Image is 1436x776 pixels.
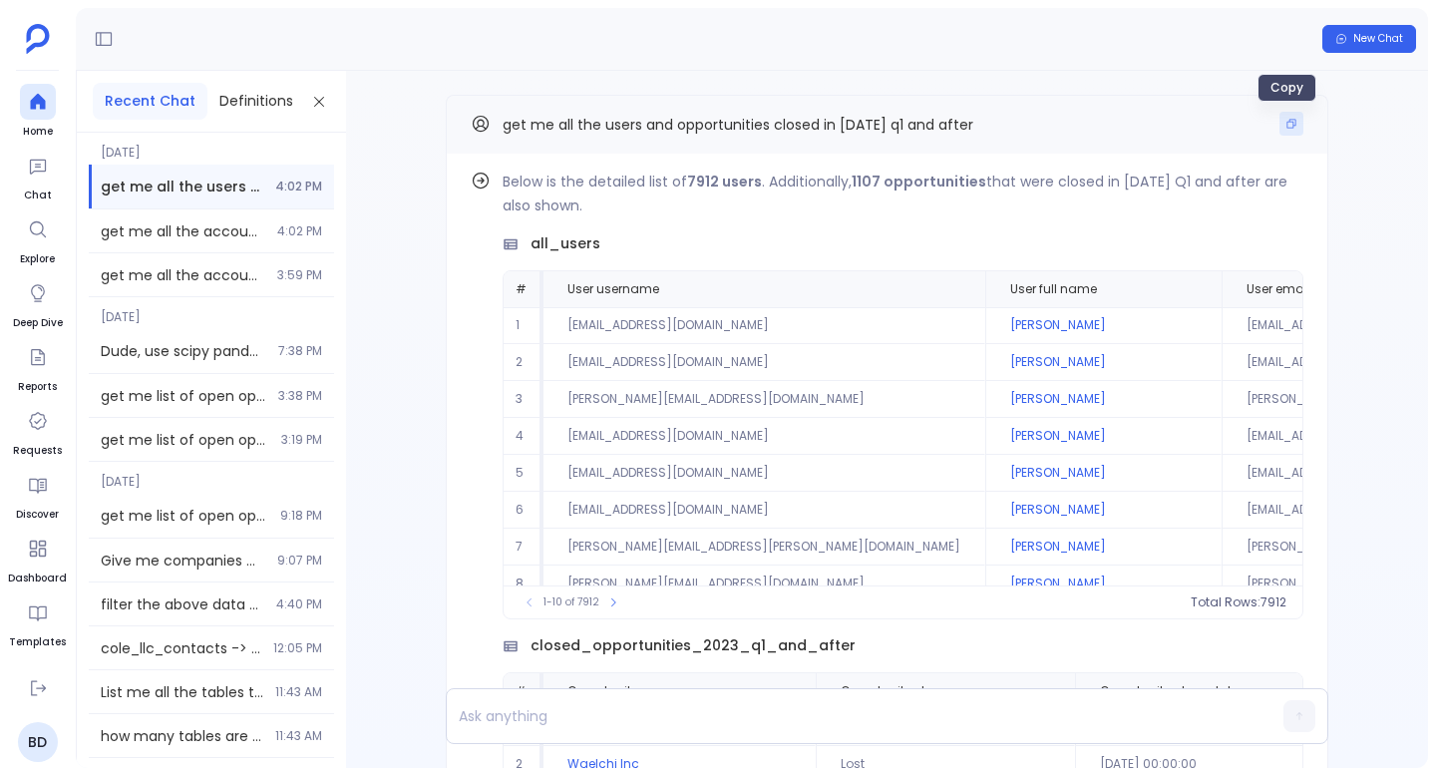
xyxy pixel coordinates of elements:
[101,265,265,285] span: get me all the accounts and opportunities closed in 2023 q1 and after
[543,307,985,344] td: [EMAIL_ADDRESS][DOMAIN_NAME]
[504,381,543,418] td: 3
[273,640,322,656] span: 12:05 PM
[543,381,985,418] td: [PERSON_NAME][EMAIL_ADDRESS][DOMAIN_NAME]
[18,339,57,395] a: Reports
[16,467,59,523] a: Discover
[985,344,1222,381] td: [PERSON_NAME]
[18,722,58,762] a: BD
[9,634,66,650] span: Templates
[277,553,322,569] span: 9:07 PM
[985,492,1222,529] td: [PERSON_NAME]
[543,455,985,492] td: [EMAIL_ADDRESS][DOMAIN_NAME]
[516,280,527,297] span: #
[278,343,322,359] span: 7:38 PM
[18,379,57,395] span: Reports
[207,83,305,120] button: Definitions
[8,531,67,586] a: Dashboard
[504,529,543,566] td: 7
[277,267,322,283] span: 3:59 PM
[567,683,678,699] span: Opportunity name
[20,148,56,203] a: Chat
[101,638,261,658] span: cole_llc_contacts -> add column Contact full name
[1010,281,1097,297] span: User full name
[20,251,56,267] span: Explore
[1260,594,1286,610] span: 7912
[101,682,263,702] span: List me all the tables that are disabled?
[1257,74,1316,102] div: Copy
[16,507,59,523] span: Discover
[20,84,56,140] a: Home
[89,462,334,490] span: [DATE]
[503,115,973,135] span: get me all the users and opportunities closed in [DATE] q1 and after
[985,418,1222,455] td: [PERSON_NAME]
[1279,112,1303,136] button: Copy
[531,233,600,254] span: all_users
[26,24,50,54] img: petavue logo
[567,281,659,297] span: User username
[504,307,543,344] td: 1
[543,344,985,381] td: [EMAIL_ADDRESS][DOMAIN_NAME]
[93,83,207,120] button: Recent Chat
[985,529,1222,566] td: [PERSON_NAME]
[13,315,63,331] span: Deep Dive
[543,594,599,610] span: 1-10 of 7912
[504,455,543,492] td: 5
[89,297,334,325] span: [DATE]
[280,508,322,524] span: 9:18 PM
[985,566,1222,602] td: [PERSON_NAME]
[101,506,268,526] span: get me list of open opportunities
[1247,281,1310,297] span: User email
[101,341,266,361] span: Dude, use scipy pandas library "from scipy import stats, from sklearn.preprocessing import Standa...
[504,566,543,602] td: 8
[841,683,950,699] span: Opportunity stage
[8,571,67,586] span: Dashboard
[20,188,56,203] span: Chat
[985,307,1222,344] td: [PERSON_NAME]
[504,418,543,455] td: 4
[101,551,265,571] span: Give me companies with ARR > 10k
[20,124,56,140] span: Home
[275,728,322,744] span: 11:43 AM
[13,443,62,459] span: Requests
[985,381,1222,418] td: [PERSON_NAME]
[276,596,322,612] span: 4:40 PM
[531,635,856,656] span: closed_opportunities_2023_q1_and_after
[543,566,985,602] td: [PERSON_NAME][EMAIL_ADDRESS][DOMAIN_NAME]
[1191,594,1260,610] span: Total Rows:
[278,388,322,404] span: 3:38 PM
[13,275,63,331] a: Deep Dive
[1100,683,1239,699] span: Opportunity close date
[9,594,66,650] a: Templates
[503,170,1303,217] p: Below is the detailed list of . Additionally, that were closed in [DATE] Q1 and after are also sh...
[101,221,265,241] span: get me all the accounts and opportunities closed in 2023 q1 and after
[275,179,322,194] span: 4:02 PM
[6,658,70,714] a: PetaReports
[504,492,543,529] td: 6
[504,344,543,381] td: 2
[101,386,266,406] span: get me list of open opportunities
[543,529,985,566] td: [PERSON_NAME][EMAIL_ADDRESS][PERSON_NAME][DOMAIN_NAME]
[1353,32,1403,46] span: New Chat
[1322,25,1416,53] button: New Chat
[89,133,334,161] span: [DATE]
[543,492,985,529] td: [EMAIL_ADDRESS][DOMAIN_NAME]
[687,172,762,192] strong: 7912 users
[101,177,263,196] span: get me all the users and opportunities closed in 2023 q1 and after
[101,594,264,614] span: filter the above data where companies arr > 100l
[13,403,62,459] a: Requests
[516,682,527,699] span: #
[20,211,56,267] a: Explore
[985,455,1222,492] td: [PERSON_NAME]
[277,223,322,239] span: 4:02 PM
[543,418,985,455] td: [EMAIL_ADDRESS][DOMAIN_NAME]
[281,432,322,448] span: 3:19 PM
[101,430,269,450] span: get me list of open opportunities
[275,684,322,700] span: 11:43 AM
[101,726,263,746] span: how many tables are disabled?
[852,172,986,192] strong: 1107 opportunities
